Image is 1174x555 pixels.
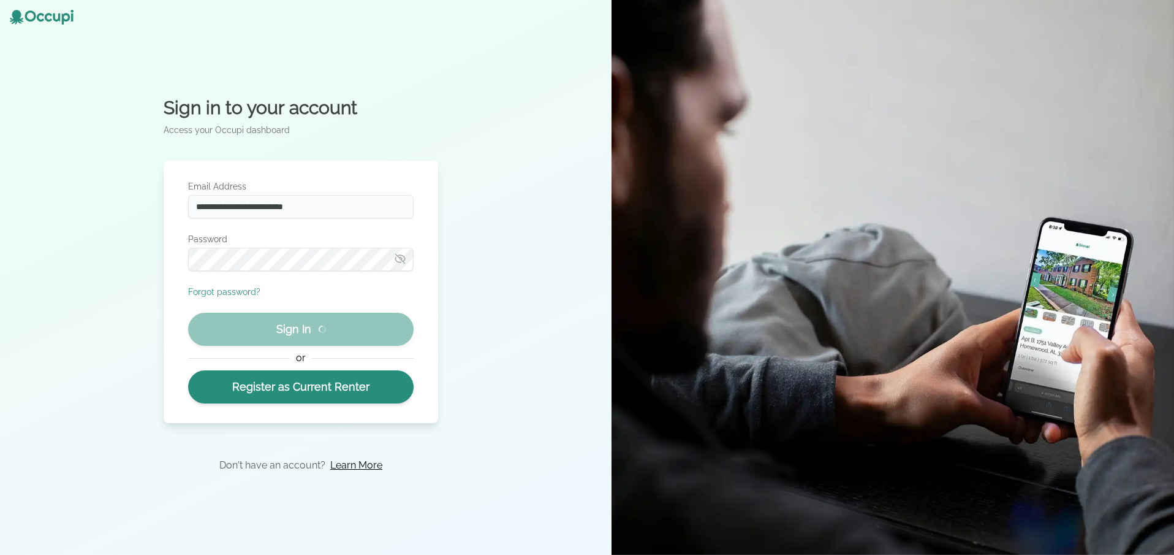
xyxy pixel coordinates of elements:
[188,370,414,404] a: Register as Current Renter
[290,351,311,366] span: or
[164,97,438,119] h2: Sign in to your account
[219,458,325,473] p: Don't have an account?
[188,286,260,298] button: Forgot password?
[188,233,414,245] label: Password
[164,124,438,136] p: Access your Occupi dashboard
[330,458,382,473] a: Learn More
[188,180,414,193] label: Email Address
